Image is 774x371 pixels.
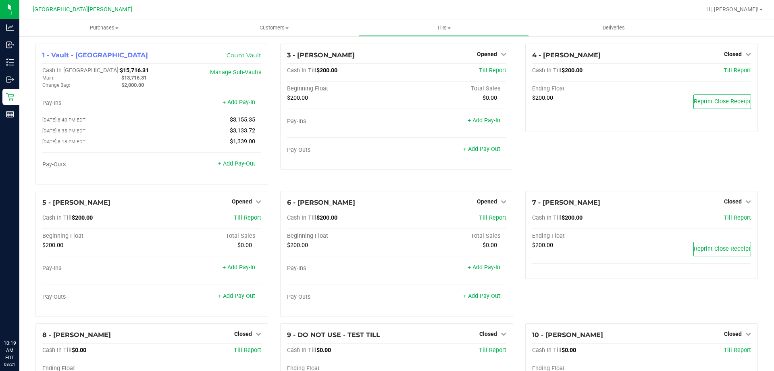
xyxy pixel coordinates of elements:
span: $200.00 [287,242,308,249]
a: Till Report [479,214,506,221]
p: 10:19 AM EDT [4,340,16,361]
a: + Add Pay-Out [218,293,255,300]
span: Hi, [PERSON_NAME]! [706,6,759,13]
span: Change Bag: [42,82,70,88]
div: Pay-Outs [287,293,397,301]
div: Beginning Float [287,233,397,240]
a: Till Report [724,214,751,221]
iframe: Resource center [8,306,32,331]
a: + Add Pay-Out [463,146,500,153]
span: Closed [724,331,742,337]
span: Cash In Till [532,67,562,74]
div: Ending Float [532,233,642,240]
span: [DATE] 8:18 PM EDT [42,139,85,145]
a: + Add Pay-In [223,99,255,106]
span: Cash In Till [287,67,316,74]
a: + Add Pay-Out [218,160,255,167]
span: Cash In Till [532,214,562,221]
span: Opened [232,198,252,205]
inline-svg: Retail [6,93,14,101]
span: Cash In Till [42,347,72,354]
span: Deliveries [592,24,636,31]
div: Pay-Ins [42,265,152,272]
span: Cash In [GEOGRAPHIC_DATA]: [42,67,120,74]
a: Deliveries [529,19,699,36]
span: Closed [724,51,742,57]
span: Till Report [234,214,261,221]
span: $2,000.00 [121,82,144,88]
span: $0.00 [237,242,252,249]
span: Closed [479,331,497,337]
span: [DATE] 8:35 PM EDT [42,128,85,134]
div: Pay-Outs [42,293,152,301]
inline-svg: Reports [6,110,14,118]
span: Cash In Till [287,347,316,354]
span: Main: [42,75,54,81]
a: Count Vault [227,52,261,59]
span: Closed [724,198,742,205]
span: [GEOGRAPHIC_DATA][PERSON_NAME] [33,6,132,13]
a: Till Report [479,347,506,354]
span: $200.00 [562,67,583,74]
div: Total Sales [397,233,506,240]
a: Purchases [19,19,189,36]
a: Till Report [724,67,751,74]
inline-svg: Inventory [6,58,14,66]
div: Pay-Ins [287,118,397,125]
div: Pay-Outs [42,161,152,168]
span: Opened [477,51,497,57]
div: Total Sales [152,233,262,240]
inline-svg: Inbound [6,41,14,49]
a: + Add Pay-In [468,264,500,271]
div: Beginning Float [42,233,152,240]
a: Till Report [479,67,506,74]
div: Pay-Ins [42,100,152,107]
p: 08/21 [4,361,16,367]
span: $200.00 [287,94,308,101]
span: $13,716.31 [121,75,147,81]
div: Ending Float [532,85,642,92]
span: Cash In Till [532,347,562,354]
span: Closed [234,331,252,337]
span: $0.00 [72,347,86,354]
span: $200.00 [72,214,93,221]
span: $200.00 [316,214,337,221]
a: + Add Pay-Out [463,293,500,300]
span: Purchases [19,24,189,31]
span: Opened [477,198,497,205]
span: 5 - [PERSON_NAME] [42,199,110,206]
span: 6 - [PERSON_NAME] [287,199,355,206]
span: 4 - [PERSON_NAME] [532,51,601,59]
span: $200.00 [42,242,63,249]
span: $200.00 [562,214,583,221]
span: 3 - [PERSON_NAME] [287,51,355,59]
span: 10 - [PERSON_NAME] [532,331,603,339]
a: Till Report [234,347,261,354]
span: $0.00 [562,347,576,354]
span: 9 - DO NOT USE - TEST TILL [287,331,380,339]
span: $0.00 [483,242,497,249]
span: Cash In Till [287,214,316,221]
span: $200.00 [316,67,337,74]
span: $3,133.72 [230,127,255,134]
a: + Add Pay-In [223,264,255,271]
span: $0.00 [316,347,331,354]
span: $3,155.35 [230,116,255,123]
inline-svg: Analytics [6,23,14,31]
span: Tills [359,24,528,31]
span: 1 - Vault - [GEOGRAPHIC_DATA] [42,51,148,59]
button: Reprint Close Receipt [693,242,751,256]
span: Reprint Close Receipt [694,98,751,105]
span: 8 - [PERSON_NAME] [42,331,111,339]
a: Customers [189,19,359,36]
span: $200.00 [532,242,553,249]
a: Till Report [724,347,751,354]
span: Customers [189,24,358,31]
span: [DATE] 8:40 PM EDT [42,117,85,123]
